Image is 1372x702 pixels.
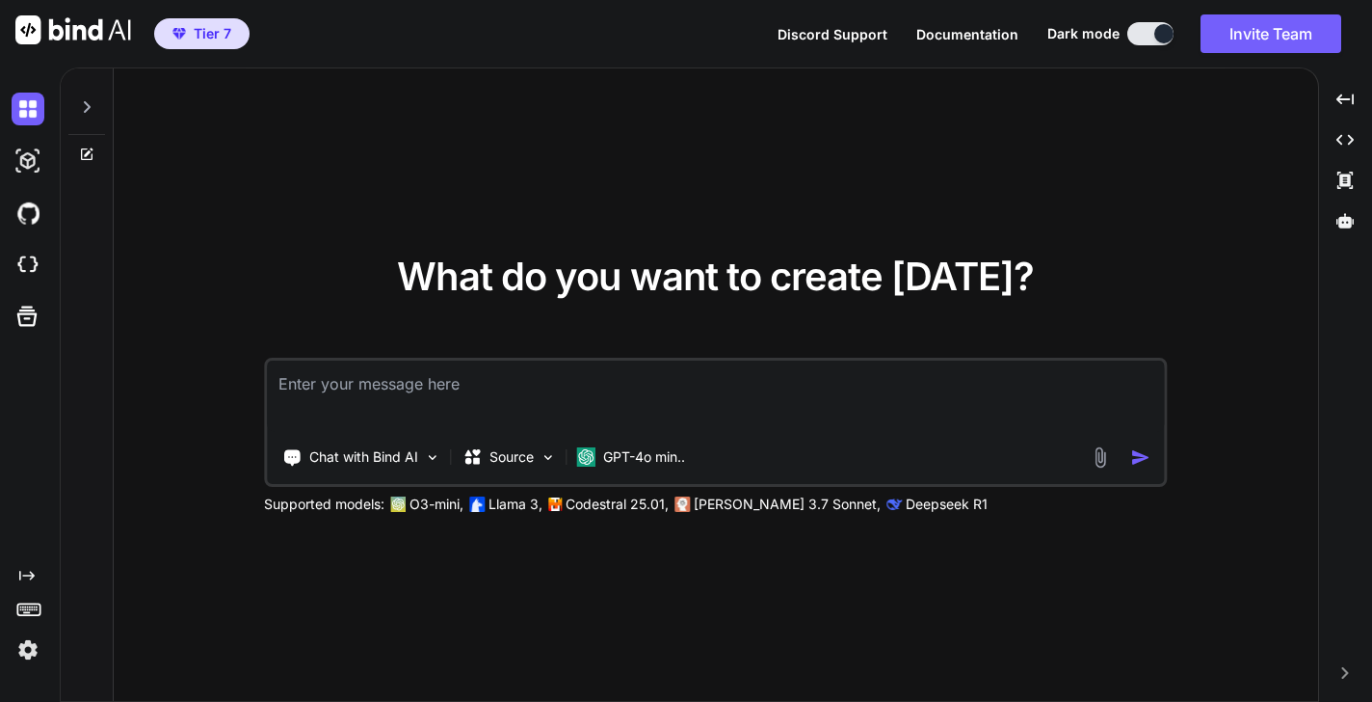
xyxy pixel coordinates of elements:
[12,634,44,666] img: settings
[309,447,418,467] p: Chat with Bind AI
[12,93,44,125] img: darkChat
[548,498,562,511] img: Mistral-AI
[194,24,231,43] span: Tier 7
[916,26,1018,42] span: Documentation
[778,24,887,44] button: Discord Support
[886,497,902,512] img: claude
[778,26,887,42] span: Discord Support
[540,449,556,466] img: Pick Models
[488,495,542,514] p: Llama 3,
[390,497,406,512] img: GPT-4
[409,495,463,514] p: O3-mini,
[1200,14,1341,53] button: Invite Team
[1047,24,1120,43] span: Dark mode
[264,495,384,514] p: Supported models:
[576,447,595,467] img: GPT-4o mini
[12,249,44,282] img: cloudideIcon
[154,18,250,49] button: premiumTier 7
[694,495,881,514] p: [PERSON_NAME] 3.7 Sonnet,
[916,24,1018,44] button: Documentation
[469,497,485,512] img: Llama2
[15,15,131,44] img: Bind AI
[674,497,690,512] img: claude
[566,495,669,514] p: Codestral 25.01,
[12,145,44,177] img: darkAi-studio
[906,495,988,514] p: Deepseek R1
[603,447,685,467] p: GPT-4o min..
[424,449,440,466] img: Pick Tools
[1090,446,1112,469] img: attachment
[489,447,534,467] p: Source
[12,197,44,229] img: githubDark
[397,253,1034,300] span: What do you want to create [DATE]?
[1131,447,1151,468] img: icon
[172,28,186,40] img: premium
